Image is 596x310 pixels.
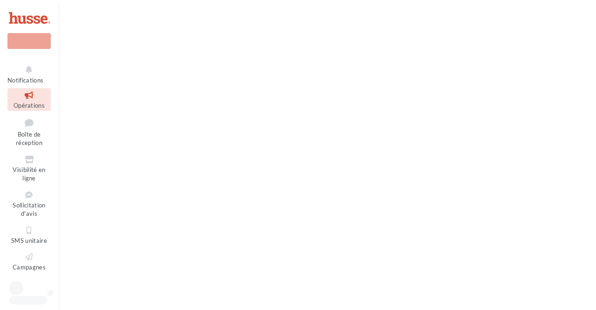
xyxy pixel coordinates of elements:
span: Sollicitation d'avis [13,201,45,218]
a: Boîte de réception [7,115,51,149]
span: Notifications [7,76,43,84]
a: Contacts [7,277,51,300]
span: Boîte de réception [16,131,42,147]
a: Sollicitation d'avis [7,188,51,220]
span: SMS unitaire [11,237,47,244]
a: Opérations [7,88,51,111]
a: SMS unitaire [7,223,51,246]
span: Visibilité en ligne [13,166,45,182]
span: Campagnes [13,263,46,271]
a: Visibilité en ligne [7,152,51,184]
div: Nouvelle campagne [7,33,51,49]
a: Campagnes [7,250,51,273]
span: Opérations [14,102,45,109]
